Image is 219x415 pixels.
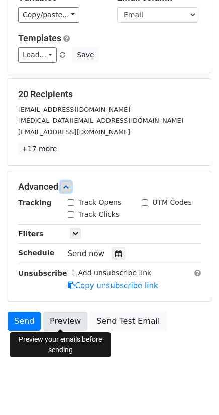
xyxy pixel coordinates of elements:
[8,312,41,331] a: Send
[18,117,183,124] small: [MEDICAL_DATA][EMAIL_ADDRESS][DOMAIN_NAME]
[72,47,98,63] button: Save
[18,143,60,155] a: +17 more
[68,249,105,258] span: Send now
[18,47,57,63] a: Load...
[18,106,130,113] small: [EMAIL_ADDRESS][DOMAIN_NAME]
[18,89,201,100] h5: 20 Recipients
[18,128,130,136] small: [EMAIL_ADDRESS][DOMAIN_NAME]
[10,332,111,357] div: Preview your emails before sending
[78,268,152,279] label: Add unsubscribe link
[18,249,54,257] strong: Schedule
[78,197,122,208] label: Track Opens
[18,230,44,238] strong: Filters
[152,197,191,208] label: UTM Codes
[169,367,219,415] iframe: Chat Widget
[90,312,166,331] a: Send Test Email
[18,199,52,207] strong: Tracking
[18,181,201,192] h5: Advanced
[18,269,67,278] strong: Unsubscribe
[68,281,158,290] a: Copy unsubscribe link
[78,209,120,220] label: Track Clicks
[18,7,79,23] a: Copy/paste...
[43,312,87,331] a: Preview
[18,33,61,43] a: Templates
